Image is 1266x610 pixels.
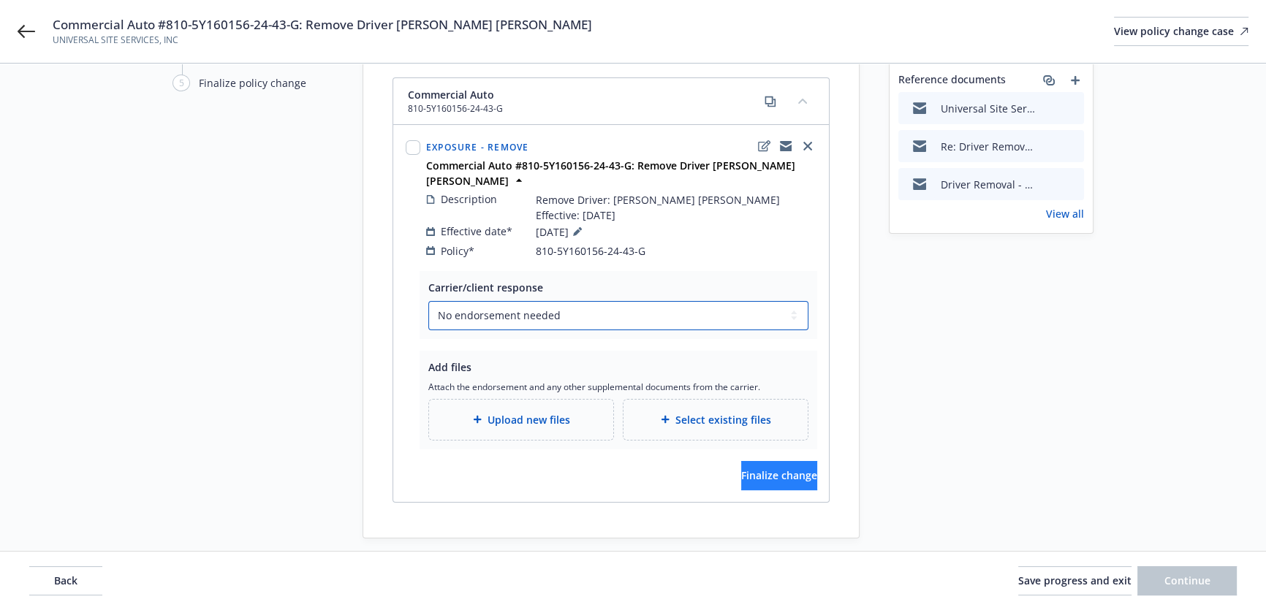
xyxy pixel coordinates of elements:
span: 810-5Y160156-24-43-G [536,243,645,259]
span: UNIVERSAL SITE SERVICES, INC [53,34,592,47]
button: preview file [1065,101,1078,116]
button: Save progress and exit [1018,566,1132,595]
span: Commercial Auto [408,87,503,102]
div: 5 [173,75,190,91]
span: Reference documents [898,72,1006,89]
span: Select existing files [675,412,771,427]
span: Finalize change [741,468,817,482]
button: preview file [1065,177,1078,192]
span: [DATE] [536,223,586,240]
span: Attach the endorsement and any other supplemental documents from the carrier. [428,381,808,393]
span: Upload new files [488,412,570,427]
a: edit [755,137,773,155]
button: download file [1042,101,1053,116]
span: Policy* [441,243,474,259]
div: Driver Removal - [PERSON_NAME] [PERSON_NAME] .eml [941,177,1036,192]
button: download file [1042,177,1053,192]
a: copyLogging [777,137,795,155]
span: Commercial Auto #810-5Y160156-24-43-G: Remove Driver [PERSON_NAME] [PERSON_NAME] [53,16,592,34]
button: download file [1042,139,1053,154]
strong: Commercial Auto #810-5Y160156-24-43-G: Remove Driver [PERSON_NAME] [PERSON_NAME] [426,159,795,188]
div: Select existing files [623,399,808,441]
button: Finalize change [741,461,817,490]
a: close [799,137,816,155]
span: Save progress and exit [1018,573,1132,587]
span: Add files [428,360,471,374]
button: preview file [1065,139,1078,154]
div: Finalize policy change [199,75,306,91]
div: View policy change case [1114,18,1248,45]
span: Exposure - Remove [426,141,528,153]
span: Description [441,191,497,207]
span: 810-5Y160156-24-43-G [408,102,503,115]
a: associate [1040,72,1058,89]
button: Continue [1137,566,1237,595]
div: Re: Driver Removal - [PERSON_NAME] [PERSON_NAME] [941,139,1036,154]
span: Effective date* [441,224,512,239]
span: Remove Driver: [PERSON_NAME] [PERSON_NAME] Effective: [DATE] [536,192,780,223]
a: add [1066,72,1084,89]
a: View policy change case [1114,17,1248,46]
div: Universal Site Services, Inc - Commercial Auto #810-5Y160156-24-43-G: Remove Driver [PERSON_NAME]... [941,101,1036,116]
span: Carrier/client response [428,281,543,294]
span: Back [54,573,77,587]
button: collapse content [791,89,814,113]
div: Commercial Auto810-5Y160156-24-43-Gcopycollapse content [393,78,829,125]
a: copy [762,93,779,110]
span: Continue [1164,573,1210,587]
button: Back [29,566,102,595]
a: View all [1046,206,1084,221]
div: Upload new files [428,399,614,441]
